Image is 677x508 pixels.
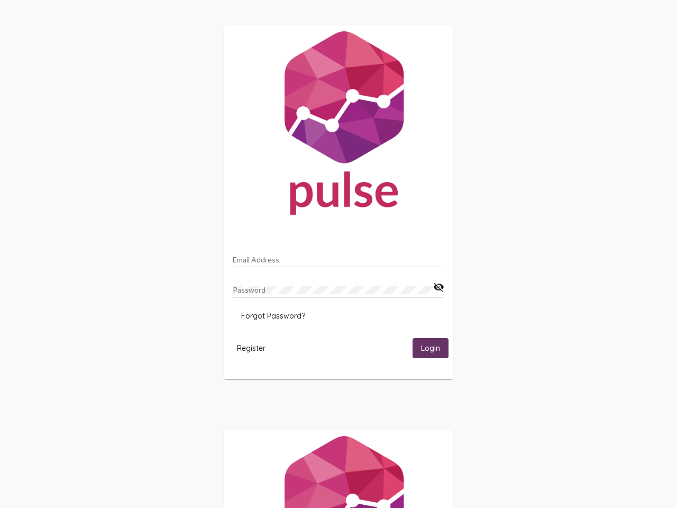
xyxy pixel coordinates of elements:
span: Login [421,344,440,353]
button: Forgot Password? [233,306,314,325]
button: Register [228,338,274,358]
span: Forgot Password? [241,311,305,321]
button: Login [413,338,449,358]
mat-icon: visibility_off [433,281,444,294]
span: Register [237,343,266,353]
img: Pulse For Good Logo [224,25,453,225]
